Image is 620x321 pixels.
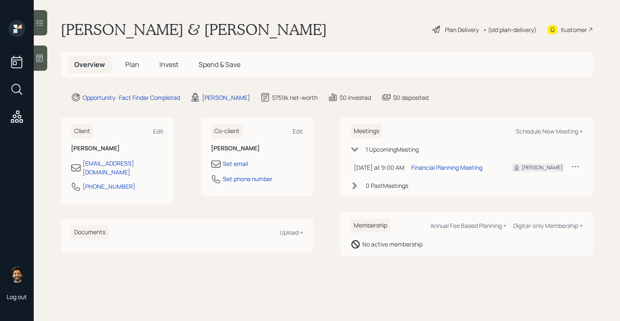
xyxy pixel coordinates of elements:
[340,93,371,102] div: $0 invested
[7,293,27,301] div: Log out
[280,228,303,236] div: Upload +
[445,25,479,34] div: Plan Delivery
[223,159,248,168] div: Set email
[71,124,94,138] h6: Client
[74,60,105,69] span: Overview
[202,93,250,102] div: [PERSON_NAME]
[272,93,318,102] div: $759k net-worth
[354,163,404,172] div: [DATE] at 9:00 AM
[362,240,423,249] div: No active membership
[8,266,25,283] img: eric-schwartz-headshot.png
[293,127,303,135] div: Edit
[199,60,240,69] span: Spend & Save
[350,124,383,138] h6: Meetings
[350,219,391,233] h6: Membership
[411,163,483,172] div: Financial Planning Meeting
[125,60,139,69] span: Plan
[83,182,135,191] div: [PHONE_NUMBER]
[366,145,419,154] div: 1 Upcoming Meeting
[366,181,408,190] div: 0 Past Meeting s
[522,164,563,171] div: [PERSON_NAME]
[223,174,272,183] div: Set phone number
[159,60,178,69] span: Invest
[61,20,327,39] h1: [PERSON_NAME] & [PERSON_NAME]
[561,25,587,34] div: Kustomer
[516,127,583,135] div: Schedule New Meeting +
[153,127,164,135] div: Edit
[83,159,164,177] div: [EMAIL_ADDRESS][DOMAIN_NAME]
[430,222,507,230] div: Annual Fee Based Planning +
[513,222,583,230] div: Digital-only Membership +
[71,145,164,152] h6: [PERSON_NAME]
[483,25,536,34] div: • (old plan-delivery)
[71,225,109,239] h6: Documents
[83,93,180,102] div: Opportunity · Fact Finder Completed
[393,93,429,102] div: $0 deposited
[211,124,243,138] h6: Co-client
[211,145,304,152] h6: [PERSON_NAME]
